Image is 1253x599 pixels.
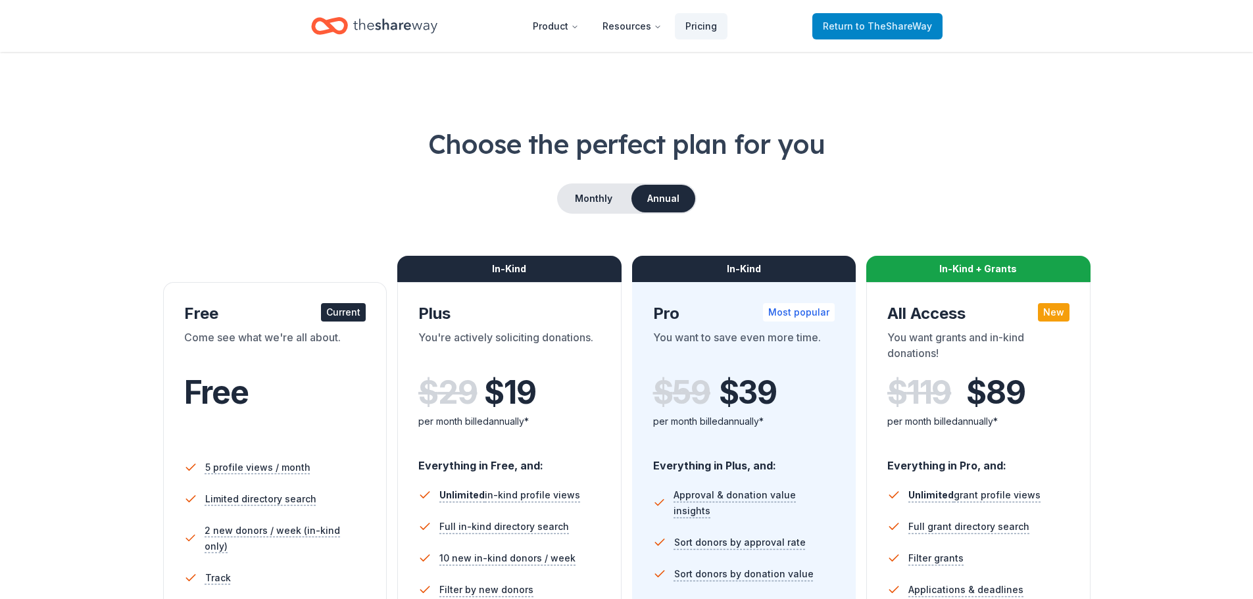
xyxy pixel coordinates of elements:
[184,373,249,412] span: Free
[887,446,1069,474] div: Everything in Pro, and:
[653,446,835,474] div: Everything in Plus, and:
[397,256,622,282] div: In-Kind
[887,329,1069,366] div: You want grants and in-kind donations!
[887,414,1069,429] div: per month billed annually*
[1038,303,1069,322] div: New
[439,550,576,566] span: 10 new in-kind donors / week
[558,185,629,212] button: Monthly
[856,20,932,32] span: to TheShareWay
[311,11,437,41] a: Home
[908,519,1029,535] span: Full grant directory search
[439,489,485,500] span: Unlimited
[674,487,835,519] span: Approval & donation value insights
[418,414,601,429] div: per month billed annually*
[592,13,672,39] button: Resources
[674,535,806,550] span: Sort donors by approval rate
[522,13,589,39] button: Product
[418,303,601,324] div: Plus
[184,303,366,324] div: Free
[763,303,835,322] div: Most popular
[205,460,310,475] span: 5 profile views / month
[205,491,316,507] span: Limited directory search
[205,570,231,586] span: Track
[675,13,727,39] a: Pricing
[439,489,580,500] span: in-kind profile views
[653,329,835,366] div: You want to save even more time.
[632,256,856,282] div: In-Kind
[908,582,1023,598] span: Applications & deadlines
[184,329,366,366] div: Come see what we're all about.
[631,185,695,212] button: Annual
[418,329,601,366] div: You're actively soliciting donations.
[653,414,835,429] div: per month billed annually*
[908,550,964,566] span: Filter grants
[674,566,814,582] span: Sort donors by donation value
[321,303,366,322] div: Current
[53,126,1200,162] h1: Choose the perfect plan for you
[823,18,932,34] span: Return
[719,374,777,411] span: $ 39
[522,11,727,41] nav: Main
[908,489,1041,500] span: grant profile views
[887,303,1069,324] div: All Access
[866,256,1091,282] div: In-Kind + Grants
[653,303,835,324] div: Pro
[908,489,954,500] span: Unlimited
[484,374,535,411] span: $ 19
[439,519,569,535] span: Full in-kind directory search
[439,582,533,598] span: Filter by new donors
[205,523,366,554] span: 2 new donors / week (in-kind only)
[812,13,943,39] a: Returnto TheShareWay
[418,446,601,474] div: Everything in Free, and:
[966,374,1025,411] span: $ 89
